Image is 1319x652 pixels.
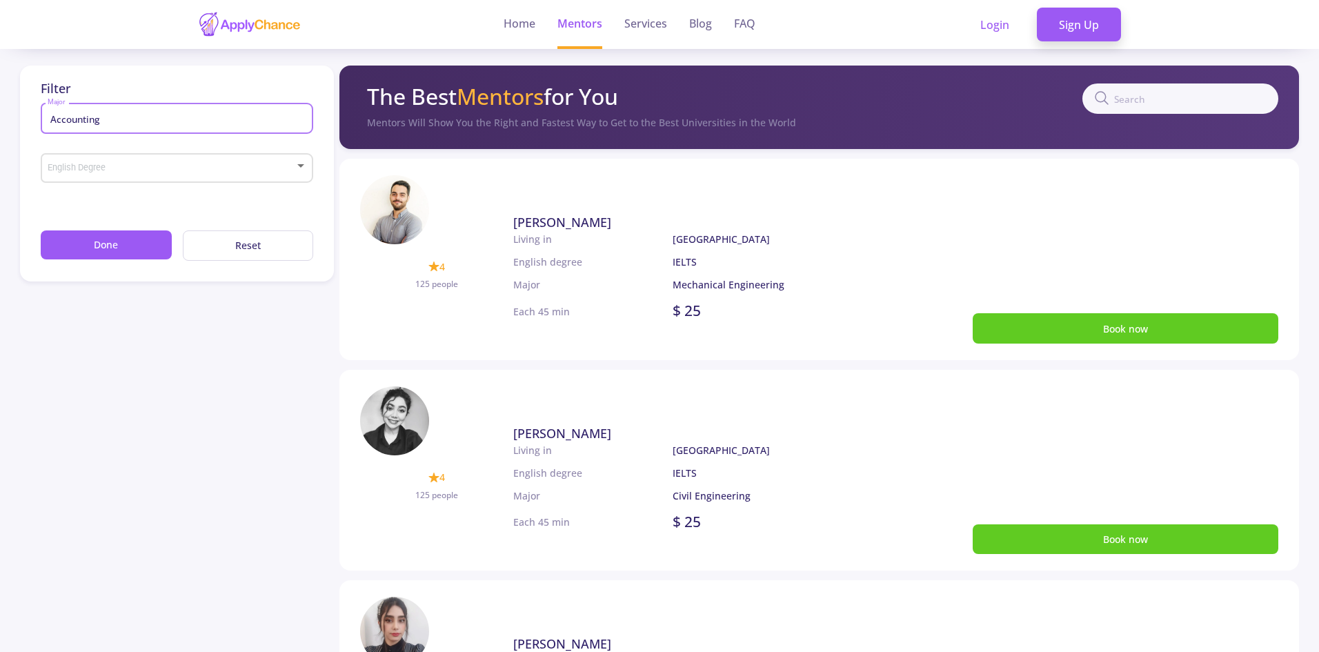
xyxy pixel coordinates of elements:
p: Living in [513,443,673,457]
span: 125 people [415,489,458,501]
p: English degree [513,466,673,480]
p: [GEOGRAPHIC_DATA] [673,232,895,246]
p: Major [513,277,673,292]
input: Search [1082,83,1278,114]
p: Each 45 min [513,304,570,319]
span: [PERSON_NAME] [513,635,611,652]
button: Book now [973,524,1279,554]
p: IELTS [673,255,895,269]
span: Mentors [457,81,544,111]
span: 4 [439,259,445,274]
button: Book now [973,313,1279,343]
span: [PERSON_NAME] [513,425,611,442]
span: 125 people [415,278,458,290]
p: Major [513,488,673,503]
a: Sign Up [1037,8,1121,42]
button: Done [41,230,172,260]
p: Civil Engineering [673,488,895,503]
img: applychance logo [198,11,301,38]
button: Reset [183,230,314,261]
p: Mechanical Engineering [673,277,895,292]
p: Each 45 min [513,515,570,529]
a: [PERSON_NAME] [513,213,896,232]
p: [GEOGRAPHIC_DATA] [673,443,895,457]
span: 4 [439,470,445,484]
p: $ 25 [673,511,701,533]
span: [PERSON_NAME] [513,214,611,230]
a: [PERSON_NAME] [513,424,896,443]
p: English degree [513,255,673,269]
p: IELTS [673,466,895,480]
span: Filter [41,80,71,97]
a: Login [958,8,1031,42]
p: $ 25 [673,300,701,322]
h2: The Best for You [367,83,618,110]
div: Mentors Will Show You the Right and Fastest Way to Get to the Best Universities in the World [367,115,1278,130]
p: Living in [513,232,673,246]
